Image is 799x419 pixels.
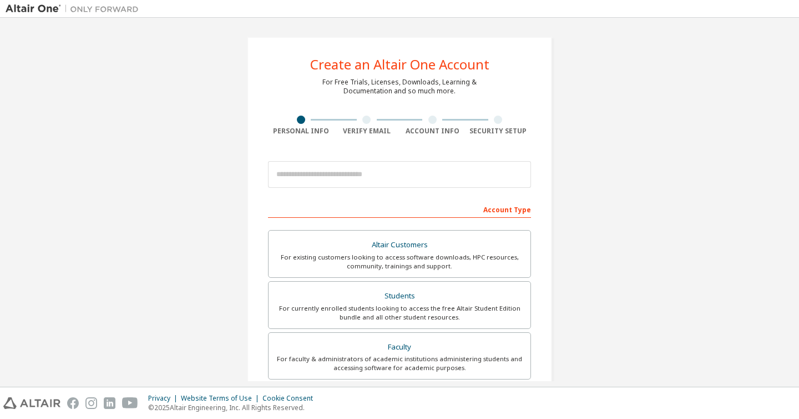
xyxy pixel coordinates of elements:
div: Create an Altair One Account [310,58,489,71]
div: Altair Customers [275,237,524,253]
div: Security Setup [466,127,532,136]
div: Website Terms of Use [181,394,262,403]
div: Privacy [148,394,181,403]
div: Cookie Consent [262,394,320,403]
div: For faculty & administrators of academic institutions administering students and accessing softwa... [275,355,524,372]
div: Verify Email [334,127,400,136]
img: facebook.svg [67,397,79,409]
img: linkedin.svg [104,397,115,409]
div: Personal Info [268,127,334,136]
img: altair_logo.svg [3,397,60,409]
div: Account Type [268,200,531,218]
img: youtube.svg [122,397,138,409]
img: instagram.svg [85,397,97,409]
div: For Free Trials, Licenses, Downloads, Learning & Documentation and so much more. [322,78,477,96]
div: Account Info [399,127,466,136]
div: Students [275,288,524,304]
p: © 2025 Altair Engineering, Inc. All Rights Reserved. [148,403,320,412]
div: For existing customers looking to access software downloads, HPC resources, community, trainings ... [275,253,524,271]
img: Altair One [6,3,144,14]
div: Faculty [275,340,524,355]
div: For currently enrolled students looking to access the free Altair Student Edition bundle and all ... [275,304,524,322]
